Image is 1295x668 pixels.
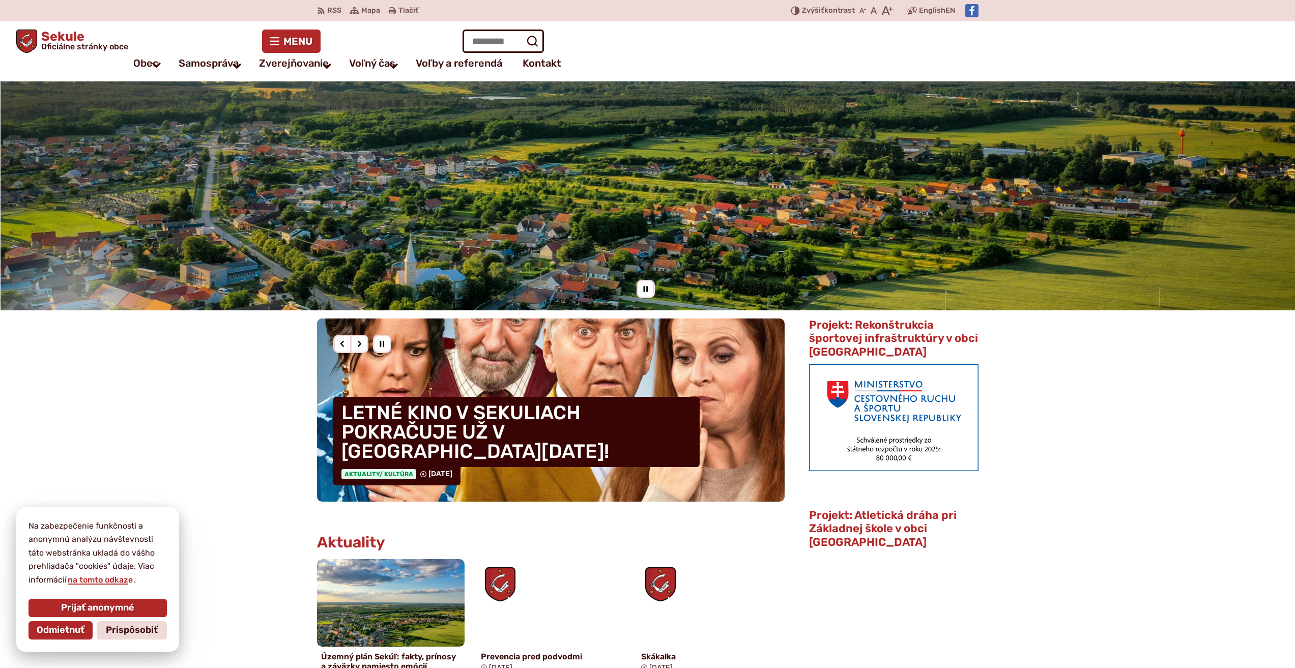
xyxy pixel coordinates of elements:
span: Zvýšiť [802,6,824,15]
button: Menu [262,30,321,53]
button: Otvoriť podmenu pre [382,54,406,78]
span: Odmietnuť [37,625,84,636]
span: Tlačiť [398,7,418,15]
span: EN [945,5,955,17]
span: [DATE] [428,470,452,478]
span: / Kultúra [380,471,413,478]
button: Prijať anonymné [28,599,167,617]
button: Prispôsobiť [97,621,167,640]
a: na tomto odkaze [67,575,134,585]
h3: Aktuality [317,534,385,551]
img: Prejsť na domovskú stránku [16,30,37,53]
div: Pozastaviť pohyb slajdera [373,335,391,353]
span: Aktuality [341,469,416,479]
a: Kontakt [523,53,561,73]
img: logo_fnps.png [809,555,978,664]
p: Na zabezpečenie funkčnosti a anonymnú analýzu návštevnosti táto webstránka ukladá do vášho prehli... [28,519,167,587]
button: Otvoriť podmenu pre Zverejňovanie [315,54,339,78]
button: Otvoriť podmenu pre [225,54,249,78]
a: Zverejňovanie [259,53,329,73]
span: Oficiálne stránky obce [41,43,128,51]
h4: Prevencia pred podvodmi [481,652,621,661]
a: Samospráva [179,53,239,73]
span: Projekt: Atletická dráha pri Základnej škole v obci [GEOGRAPHIC_DATA] [809,508,957,549]
h4: Skákalka [641,652,781,661]
span: RSS [327,5,341,17]
a: LETNÉ KINO V SEKULIACH POKRAČUJE UŽ V [GEOGRAPHIC_DATA][DATE]! Aktuality/ Kultúra [DATE] [317,318,785,502]
a: Voľby a referendá [416,53,502,73]
a: Logo Sekule, prejsť na domovskú stránku. [16,30,128,53]
a: Obec [133,53,158,73]
span: Projekt: Rekonštrukcia športovej infraštruktúry v obci [GEOGRAPHIC_DATA] [809,318,978,359]
a: Voľný čas [349,53,395,73]
h1: Sekule [37,30,128,51]
span: Mapa [361,5,380,17]
div: Pozastaviť pohyb slajdera [637,280,655,298]
a: English EN [917,5,957,17]
span: kontrast [802,7,855,15]
img: min-cras.png [809,364,978,471]
button: Odmietnuť [28,621,93,640]
span: English [919,5,945,17]
img: Prejsť na Facebook stránku [965,4,979,17]
button: Otvoriť podmenu pre [145,53,168,77]
h4: LETNÉ KINO V SEKULIACH POKRAČUJE UŽ V [GEOGRAPHIC_DATA][DATE]! [333,397,700,467]
span: Menu [283,37,312,45]
span: Prispôsobiť [106,625,158,636]
span: Prijať anonymné [61,602,134,614]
